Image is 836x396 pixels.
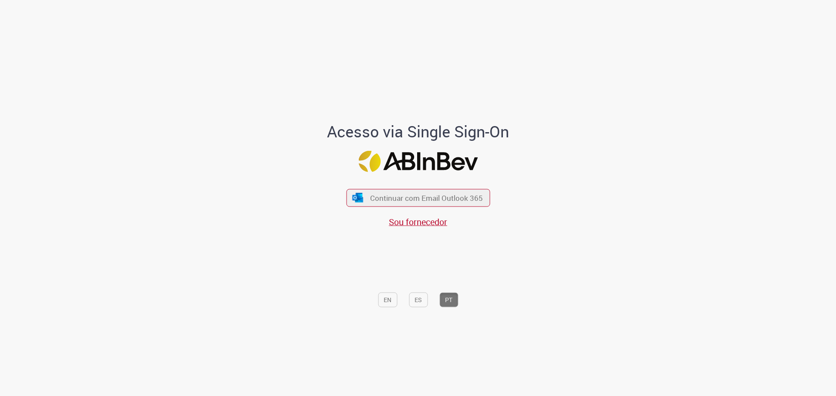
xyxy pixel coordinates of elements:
button: ícone Azure/Microsoft 360 Continuar com Email Outlook 365 [346,189,490,206]
span: Continuar com Email Outlook 365 [370,193,483,203]
button: ES [409,292,428,307]
h1: Acesso via Single Sign-On [297,123,539,140]
a: Sou fornecedor [389,216,447,228]
button: EN [378,292,397,307]
img: ícone Azure/Microsoft 360 [352,193,364,202]
button: PT [439,292,458,307]
img: Logo ABInBev [358,150,478,172]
